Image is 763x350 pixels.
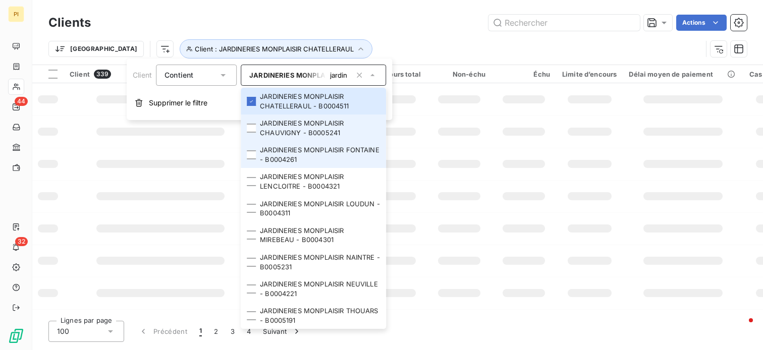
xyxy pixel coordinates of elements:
li: JARDINERIES MONPLAISIR CHATELLERAUL - B0004511 [241,88,386,114]
iframe: Intercom live chat [729,316,753,340]
span: 339 [94,70,111,79]
span: 1 [199,326,202,336]
li: JARDINERIES MONPLAISIR MIREBEAU - B0004301 [241,222,386,249]
span: Contient [165,71,193,79]
div: Délai moyen de paiement [629,70,737,78]
li: JARDINERIES MONPLAISIR FONTAINE - B0004261 [241,141,386,168]
span: 100 [57,326,69,336]
img: Logo LeanPay [8,328,24,344]
button: 1 [193,321,208,342]
button: Suivant [257,321,308,342]
div: Non-échu [433,70,485,78]
span: 44 [15,97,28,106]
li: JARDINERIES MONPLAISIR CHAUVIGNY - B0005241 [241,114,386,141]
span: Client [133,71,152,79]
div: Encours total [368,70,421,78]
button: Client : JARDINERIES MONPLAISIR CHATELLERAUL [180,39,372,59]
li: JARDINERIES MONPLAISIR THOUARS - B0005191 [241,302,386,329]
div: Limite d’encours [562,70,617,78]
input: Rechercher [488,15,640,31]
span: Client : JARDINERIES MONPLAISIR CHATELLERAUL [195,45,354,53]
li: JARDINERIES MONPLAISIR LENCLOITRE - B0004321 [241,168,386,195]
li: JARDINERIES MONPLAISIR LOUDUN - B0004311 [241,195,386,222]
li: JARDINERIES MONPLAISIR NEUVILLE - B0004221 [241,275,386,302]
button: Actions [676,15,727,31]
button: 3 [225,321,241,342]
button: 2 [208,321,224,342]
button: [GEOGRAPHIC_DATA] [48,41,144,57]
h3: Clients [48,14,91,32]
span: Client [70,70,90,78]
span: JARDINERIES MONPLAISIR CHATELLERAUL - B0004511 [249,71,433,79]
div: Échu [498,70,550,78]
button: Supprimer le filtre [127,92,392,114]
span: 32 [15,237,28,246]
span: Supprimer le filtre [149,98,207,108]
div: PI [8,6,24,22]
button: Précédent [132,321,193,342]
li: JARDINERIES MONPLAISIR NAINTRE - B0005231 [241,249,386,275]
button: 4 [241,321,257,342]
